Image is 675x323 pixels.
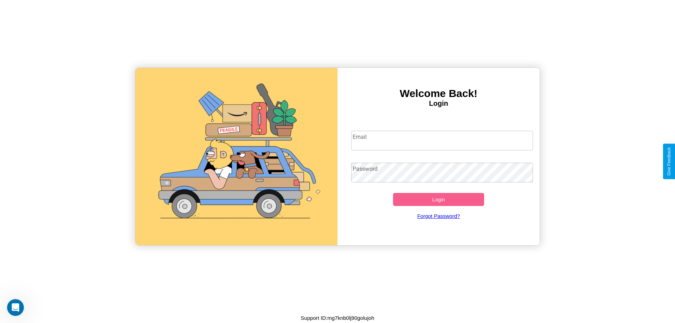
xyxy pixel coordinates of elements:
img: gif [135,68,337,245]
p: Support ID: mg7knb0lj90golujoh [301,313,374,323]
div: Give Feedback [667,147,671,176]
h4: Login [337,99,540,108]
a: Forgot Password? [348,206,530,226]
iframe: Intercom live chat [7,299,24,316]
h3: Welcome Back! [337,88,540,99]
button: Login [393,193,484,206]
